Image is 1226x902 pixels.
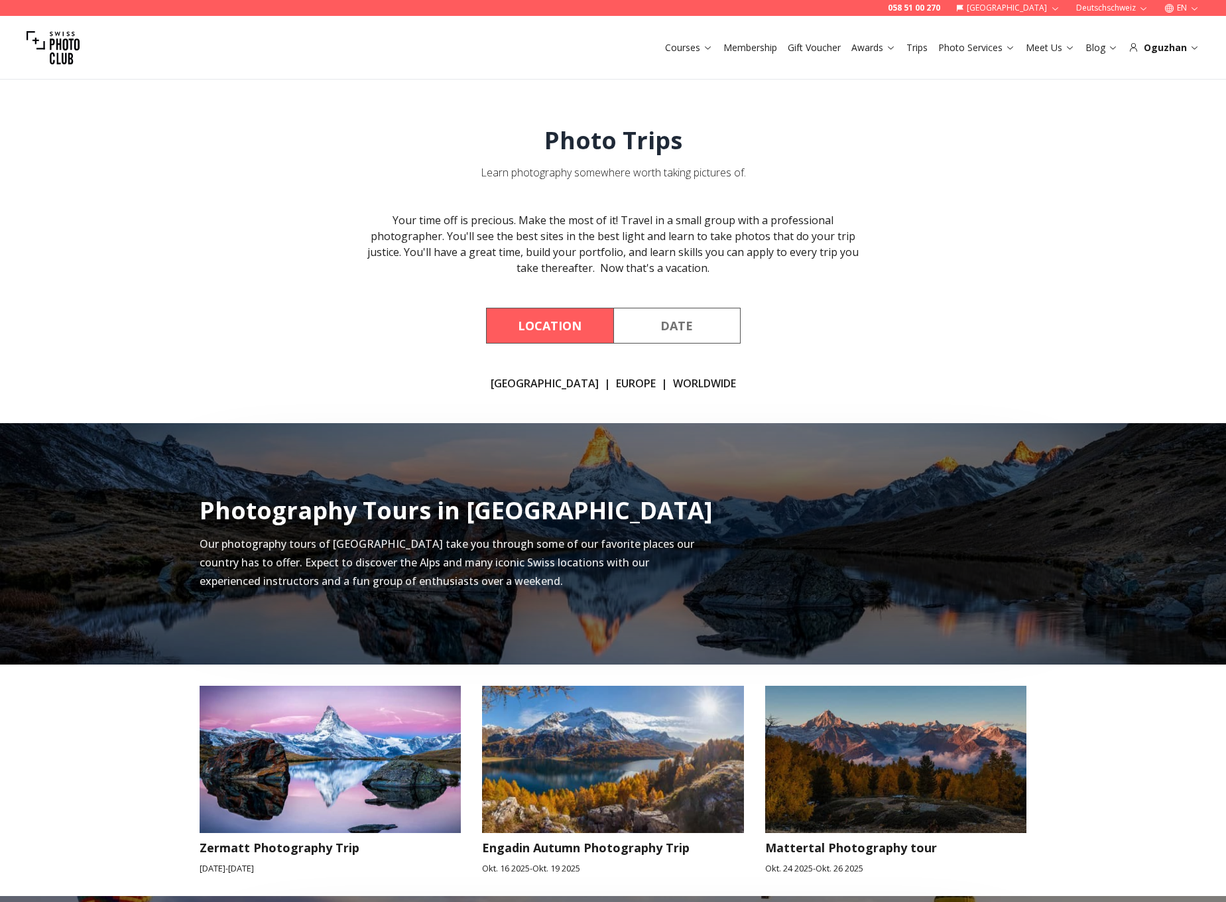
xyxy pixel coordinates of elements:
[486,308,613,344] button: By Location
[718,38,782,57] button: Membership
[486,308,741,344] div: Course filter
[765,838,1027,857] h3: Mattertal Photography tour
[1020,38,1080,57] button: Meet Us
[544,127,682,154] h1: Photo Trips
[665,41,713,54] a: Courses
[1129,41,1199,54] div: Oguzhan
[27,21,80,74] img: Swiss photo club
[482,686,744,875] a: Engadin Autumn Photography TripEngadin Autumn Photography TripOkt. 16 2025-Okt. 19 2025
[660,38,718,57] button: Courses
[788,41,841,54] a: Gift Voucher
[888,3,940,13] a: 058 51 00 270
[482,838,744,857] h3: Engadin Autumn Photography Trip
[933,38,1020,57] button: Photo Services
[491,375,599,391] a: [GEOGRAPHIC_DATA]
[1026,41,1075,54] a: Meet Us
[482,862,744,875] small: Okt. 16 2025 - Okt. 19 2025
[200,686,461,875] a: Zermatt Photography TripZermatt Photography Trip[DATE]-[DATE]
[491,375,736,391] div: | |
[200,838,461,857] h3: Zermatt Photography Trip
[1080,38,1123,57] button: Blog
[752,678,1040,840] img: Mattertal Photography tour
[765,862,1027,875] small: Okt. 24 2025 - Okt. 26 2025
[481,164,746,180] div: Learn photography somewhere worth taking pictures of.
[469,678,757,840] img: Engadin Autumn Photography Trip
[846,38,901,57] button: Awards
[200,497,713,524] h2: Photography Tours in [GEOGRAPHIC_DATA]
[782,38,846,57] button: Gift Voucher
[186,678,474,840] img: Zermatt Photography Trip
[200,537,694,588] span: Our photography tours of [GEOGRAPHIC_DATA] take you through some of our favorite places our count...
[765,686,1027,875] a: Mattertal Photography tourMattertal Photography tourOkt. 24 2025-Okt. 26 2025
[359,212,868,276] div: Your time off is precious. Make the most of it! Travel in a small group with a professional photo...
[723,41,777,54] a: Membership
[1085,41,1118,54] a: Blog
[901,38,933,57] button: Trips
[613,308,741,344] button: By Date
[200,862,461,875] small: [DATE] - [DATE]
[906,41,928,54] a: Trips
[851,41,896,54] a: Awards
[673,375,736,391] a: Worldwide
[938,41,1015,54] a: Photo Services
[616,375,656,391] a: Europe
